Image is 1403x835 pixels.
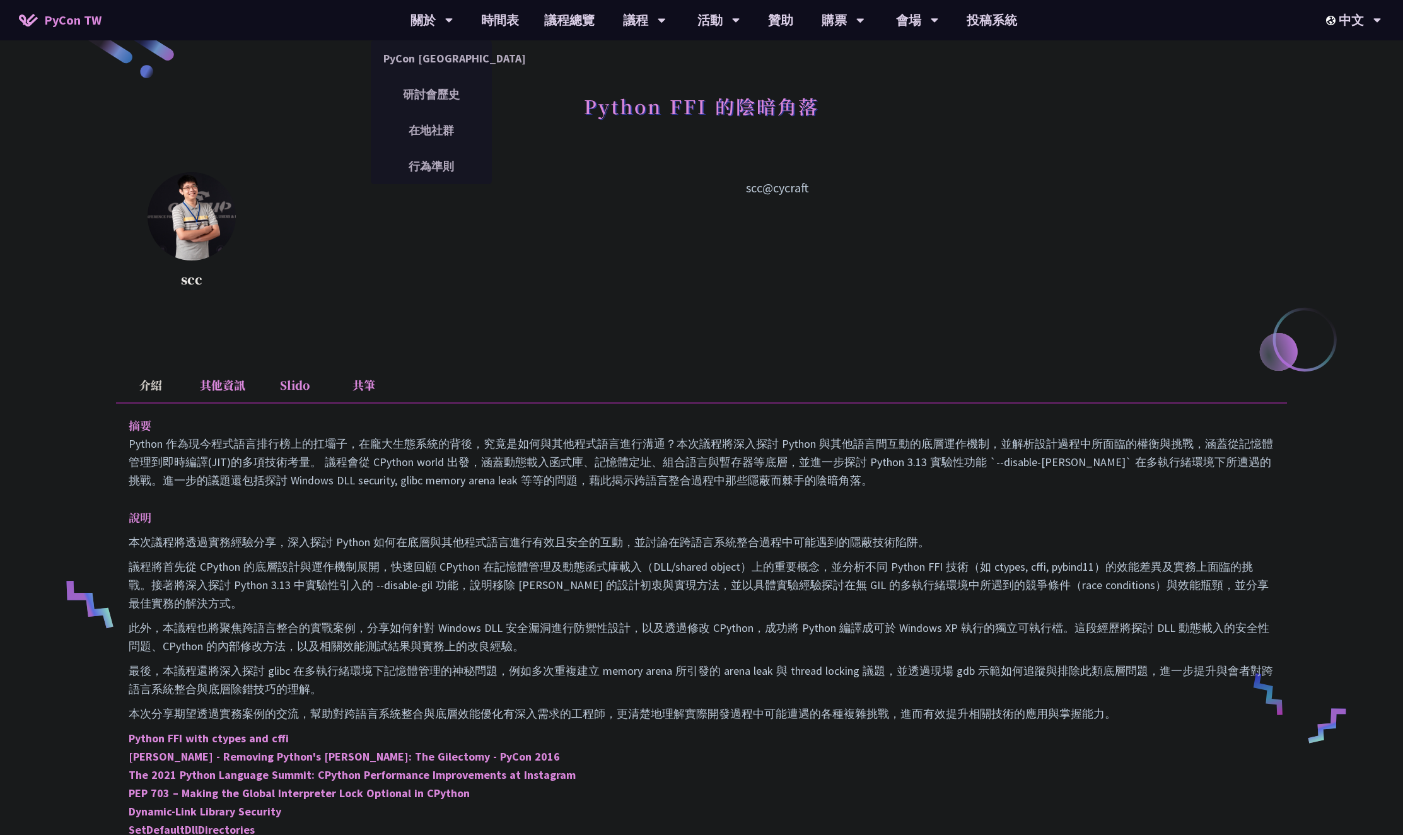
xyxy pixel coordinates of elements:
[267,178,1287,292] p: scc@cycraft
[1326,16,1339,25] img: Locale Icon
[129,786,470,800] a: PEP 703 – Making the Global Interpreter Lock Optional in CPython
[129,619,1274,655] p: 此外，本議程也將聚焦跨語言整合的實戰案例，分享如何針對 Windows DLL 安全漏洞進行防禦性設計，以及透過修改 CPython，成功將 Python 編譯成可於 Windows XP 執行...
[129,558,1274,612] p: 議程將首先從 CPython 的底層設計與運作機制展開，快速回顧 CPython 在記憶體管理及動態函式庫載入（DLL/shared object）上的重要概念，並分析不同 Python FFI...
[129,533,1274,551] p: 本次議程將透過實務經驗分享，深入探討 Python 如何在底層與其他程式語言進行有效且安全的互動，並討論在跨語言系統整合過程中可能遇到的隱蔽技術陷阱。
[148,270,236,289] p: scc
[116,368,185,402] li: 介紹
[371,115,492,145] a: 在地社群
[129,662,1274,698] p: 最後，本議程還將深入探討 glibc 在多執行緒環境下記憶體管理的神秘問題，例如多次重複建立 memory arena 所引發的 arena leak 與 thread locking 議題，並...
[371,44,492,73] a: PyCon [GEOGRAPHIC_DATA]
[371,151,492,181] a: 行為準則
[19,14,38,26] img: Home icon of PyCon TW 2025
[129,508,1249,527] p: 說明
[129,804,281,819] a: Dynamic-Link Library Security
[129,731,289,745] a: Python FFI with ctypes and cffi
[371,79,492,109] a: 研討會歷史
[584,87,819,125] h1: Python FFI 的陰暗角落
[129,704,1274,723] p: 本次分享期望透過實務案例的交流，幫助對跨語言系統整合與底層效能優化有深入需求的工程師，更清楚地理解實際開發過程中可能遭遇的各種複雜挑戰，進而有效提升相關技術的應用與掌握能力。
[185,368,260,402] li: 其他資訊
[129,416,1249,435] p: 摘要
[6,4,114,36] a: PyCon TW
[329,368,399,402] li: 共筆
[260,368,329,402] li: Slido
[148,172,236,260] img: scc
[44,11,102,30] span: PyCon TW
[129,768,576,782] a: The 2021 Python Language Summit: CPython Performance Improvements at Instagram
[129,435,1274,489] p: Python 作為現今程式語言排行榜上的扛壩子，在龐大生態系統的背後，究竟是如何與其他程式語言進行溝通？本次議程將深入探討 Python 與其他語言間互動的底層運作機制，並解析設計過程中所面臨的...
[129,749,560,764] a: [PERSON_NAME] - Removing Python's [PERSON_NAME]: The Gilectomy - PyCon 2016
